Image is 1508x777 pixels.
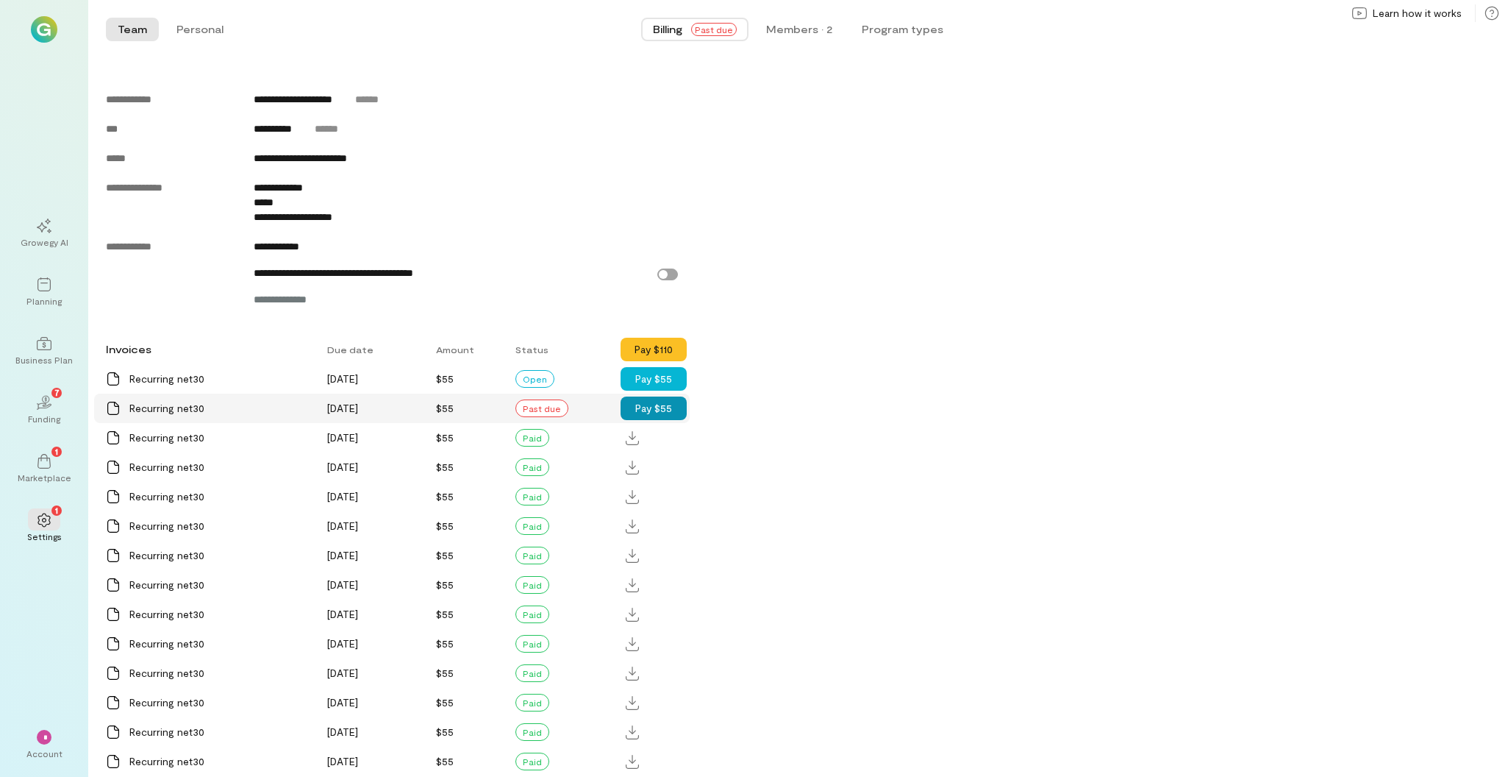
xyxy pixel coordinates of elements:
div: Recurring net30 [129,636,310,651]
div: Growegy AI [21,236,68,248]
a: Growegy AI [18,207,71,260]
div: Paid [515,753,549,770]
div: Paid [515,635,549,653]
span: $55 [436,667,454,679]
div: Business Plan [15,354,73,366]
div: Invoices [97,335,318,364]
div: Open [515,370,554,388]
div: Paid [515,517,549,535]
div: Paid [515,664,549,682]
button: Pay $55 [621,367,687,391]
div: Recurring net30 [129,460,310,475]
span: [DATE] [327,519,358,532]
span: $55 [436,696,454,709]
span: $55 [436,490,454,503]
span: [DATE] [327,372,358,385]
a: Funding [18,383,71,436]
span: $55 [436,725,454,738]
div: Paid [515,429,549,447]
div: Recurring net30 [129,430,310,445]
div: Paid [515,723,549,741]
button: Members · 2 [754,18,844,41]
a: Business Plan [18,324,71,377]
span: 7 [54,386,60,399]
div: Past due [515,400,568,417]
span: [DATE] [327,578,358,591]
div: Recurring net30 [129,695,310,710]
span: [DATE] [327,608,358,620]
button: Pay $55 [621,397,687,420]
span: [DATE] [327,402,358,414]
span: [DATE] [327,725,358,738]
span: [DATE] [327,637,358,650]
div: Funding [28,413,60,425]
div: Paid [515,606,549,623]
div: Due date [318,336,426,363]
button: Program types [850,18,955,41]
span: $55 [436,608,454,620]
a: Planning [18,266,71,319]
div: Recurring net30 [129,578,310,592]
span: [DATE] [327,549,358,561]
span: Past due [691,23,737,36]
span: $55 [436,755,454,767]
div: Paid [515,458,549,476]
div: Recurring net30 [129,372,310,386]
button: Pay $110 [621,338,687,361]
div: Recurring net30 [129,489,310,504]
span: $55 [436,431,454,444]
div: Settings [27,531,62,542]
span: $55 [436,549,454,561]
span: Billing [653,22,682,37]
div: Recurring net30 [129,666,310,681]
div: *Account [18,718,71,771]
div: Recurring net30 [129,519,310,533]
div: Recurring net30 [129,754,310,769]
span: $55 [436,372,454,385]
div: Paid [515,694,549,712]
span: [DATE] [327,696,358,709]
div: Recurring net30 [129,401,310,416]
div: Paid [515,488,549,505]
button: Personal [165,18,235,41]
span: $55 [436,402,454,414]
div: Members · 2 [766,22,832,37]
span: $55 [436,578,454,591]
span: $55 [436,461,454,473]
span: [DATE] [327,461,358,473]
button: BillingPast due [641,18,748,41]
div: Recurring net30 [129,548,310,563]
div: Status [507,336,621,363]
div: Amount [427,336,507,363]
div: Marketplace [18,472,71,483]
span: [DATE] [327,490,358,503]
div: Planning [26,295,62,307]
button: Team [106,18,159,41]
div: Paid [515,547,549,564]
div: Recurring net30 [129,607,310,622]
span: 1 [55,503,58,517]
span: [DATE] [327,667,358,679]
span: 1 [55,444,58,458]
span: [DATE] [327,431,358,444]
div: Recurring net30 [129,725,310,739]
span: $55 [436,637,454,650]
span: Learn how it works [1373,6,1462,21]
span: $55 [436,519,454,532]
a: Settings [18,501,71,554]
div: Paid [515,576,549,594]
span: [DATE] [327,755,358,767]
a: Marketplace [18,442,71,495]
div: Account [26,748,62,759]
